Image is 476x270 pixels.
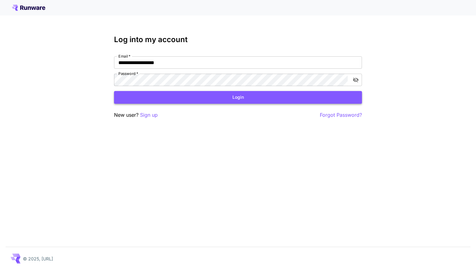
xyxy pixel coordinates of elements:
[118,54,130,59] label: Email
[140,111,158,119] button: Sign up
[320,111,362,119] button: Forgot Password?
[114,91,362,104] button: Login
[114,111,158,119] p: New user?
[114,35,362,44] h3: Log into my account
[118,71,138,76] label: Password
[350,74,361,85] button: toggle password visibility
[23,255,53,262] p: © 2025, [URL]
